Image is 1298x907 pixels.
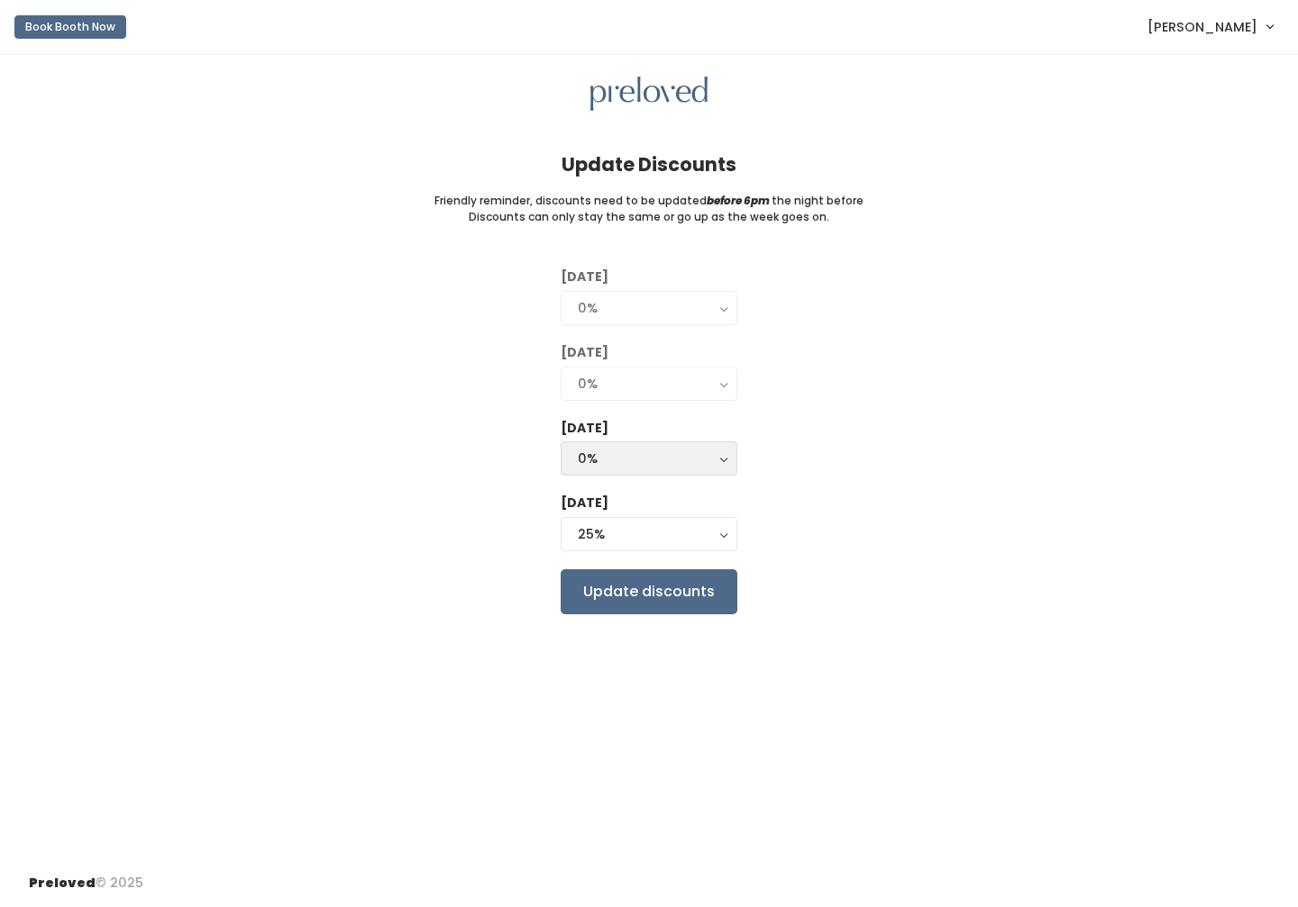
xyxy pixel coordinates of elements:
[578,524,720,544] div: 25%
[561,291,737,325] button: 0%
[590,77,708,112] img: preloved logo
[29,874,96,892] span: Preloved
[561,343,608,362] label: [DATE]
[578,374,720,394] div: 0%
[434,193,864,209] small: Friendly reminder, discounts need to be updated the night before
[469,209,829,225] small: Discounts can only stay the same or go up as the week goes on.
[561,569,737,614] input: Update discounts
[14,15,126,39] button: Book Booth Now
[561,517,737,551] button: 25%
[562,154,736,175] h4: Update Discounts
[1129,7,1291,46] a: [PERSON_NAME]
[578,449,720,468] div: 0%
[29,859,143,893] div: © 2025
[561,268,608,286] label: [DATE]
[561,494,608,512] label: [DATE]
[14,7,126,47] a: Book Booth Now
[561,441,737,476] button: 0%
[707,193,770,208] i: before 6pm
[578,298,720,318] div: 0%
[1147,17,1257,37] span: [PERSON_NAME]
[561,419,608,438] label: [DATE]
[561,367,737,401] button: 0%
